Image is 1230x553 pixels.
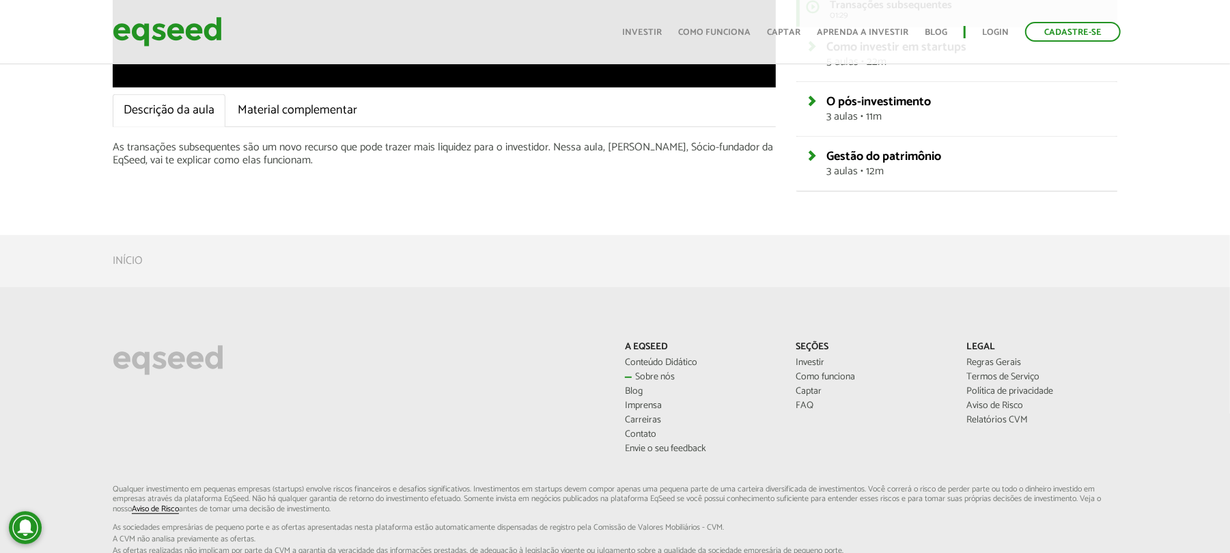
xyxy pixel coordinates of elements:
a: Sobre nós [625,373,775,382]
a: O pós-investimento3 aulas • 11m [827,96,1107,122]
a: Cadastre-se [1025,22,1121,42]
p: Legal [967,342,1117,353]
a: Como funciona [678,28,751,37]
a: Política de privacidade [967,387,1117,396]
a: Conteúdo Didático [625,358,775,368]
a: Termos de Serviço [967,373,1117,382]
a: Investir [622,28,662,37]
a: Aprenda a investir [817,28,908,37]
a: Carreiras [625,416,775,425]
a: Imprensa [625,401,775,411]
a: Envie o seu feedback [625,444,775,454]
p: As transações subsequentes são um novo recurso que pode trazer mais liquidez para o investidor. N... [113,141,776,167]
a: Como funciona [796,373,947,382]
a: FAQ [796,401,947,411]
a: Aviso de Risco [967,401,1117,411]
span: 5 aulas • 22m [827,57,1107,68]
span: 3 aulas • 11m [827,111,1107,122]
a: Contato [625,430,775,440]
img: EqSeed Logo [113,342,223,379]
a: Como investir em startups5 aulas • 22m [827,41,1107,68]
span: A CVM não analisa previamente as ofertas. [113,535,1117,543]
a: Regras Gerais [967,358,1117,368]
a: Material complementar [227,94,368,127]
img: EqSeed [113,14,222,50]
a: Gestão do patrimônio3 aulas • 12m [827,150,1107,177]
a: Captar [767,28,800,37]
p: Seções [796,342,947,353]
a: Captar [796,387,947,396]
span: O pós-investimento [827,92,932,112]
a: Início [113,256,143,267]
span: As sociedades empresárias de pequeno porte e as ofertas apresentadas nesta plataforma estão aut... [113,524,1117,532]
a: Aviso de Risco [132,505,179,514]
p: A EqSeed [625,342,775,353]
a: Blog [625,387,775,396]
a: Relatórios CVM [967,416,1117,425]
a: Login [982,28,1009,37]
a: Blog [925,28,947,37]
span: 3 aulas • 12m [827,166,1107,177]
span: Gestão do patrimônio [827,146,942,167]
a: Descrição da aula [113,94,225,127]
a: Investir [796,358,947,368]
